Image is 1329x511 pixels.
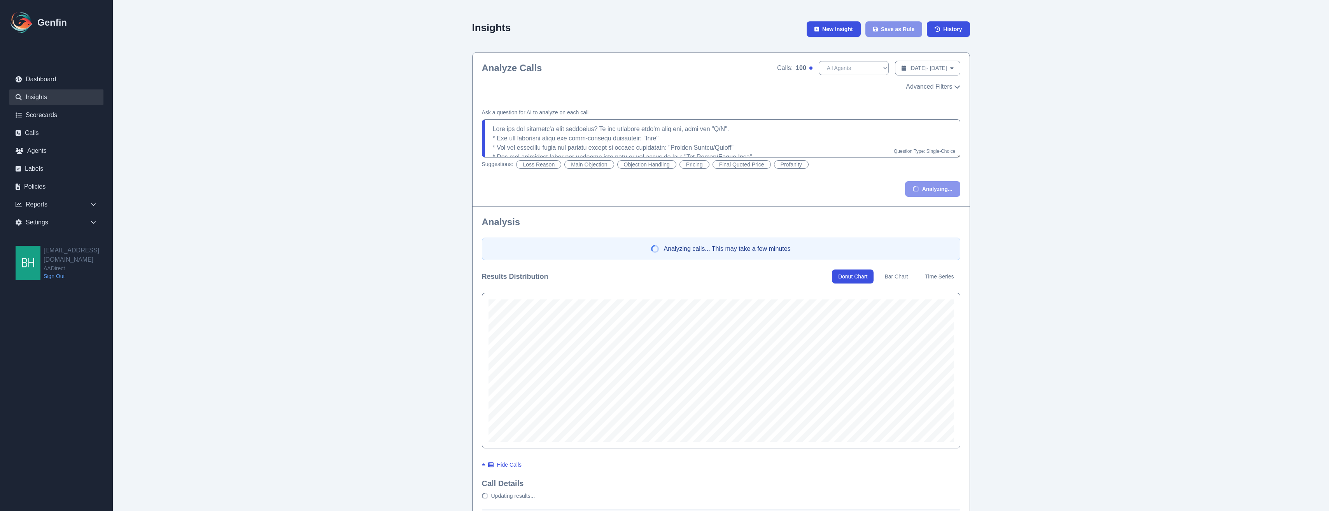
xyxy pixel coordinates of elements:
button: Analyzing... [905,181,960,197]
span: History [943,25,962,33]
h2: Insights [472,22,511,33]
span: Advanced Filters [906,82,952,91]
a: Agents [9,143,103,159]
h2: Analysis [482,216,960,228]
h2: [EMAIL_ADDRESS][DOMAIN_NAME] [44,246,113,264]
span: Question Type: Single-Choice [894,149,956,154]
a: Labels [9,161,103,177]
a: Sign Out [44,272,113,280]
button: [DATE]- [DATE] [895,61,960,75]
h1: Genfin [37,16,67,29]
button: Objection Handling [617,160,676,169]
span: Suggestions: [482,160,513,169]
a: Insights [9,89,103,105]
button: Final Quoted Price [713,160,771,169]
span: 100 [796,63,806,73]
button: Main Objection [564,160,614,169]
span: [DATE] - [DATE] [909,64,947,72]
span: Analyzing... [922,185,953,193]
img: bhackett@aadirect.com [16,246,40,280]
button: Bar Chart [878,269,914,283]
a: Calls [9,125,103,141]
span: AADirect [44,264,113,272]
button: Profanity [774,160,809,169]
button: New Insight [807,21,861,37]
button: Hide Calls [482,461,522,469]
div: Reports [9,197,103,212]
h2: Analyze Calls [482,62,542,74]
h3: Call Details [482,478,960,489]
a: Dashboard [9,72,103,87]
button: Time Series [919,269,960,283]
h3: Results Distribution [482,271,548,282]
a: Scorecards [9,107,103,123]
button: Donut Chart [832,269,874,283]
img: Logo [9,10,34,35]
span: New Insight [822,25,853,33]
h4: Ask a question for AI to analyze on each call [482,108,960,116]
span: Save as Rule [881,25,914,33]
button: Save as Rule [865,21,923,37]
button: Loss Reason [516,160,561,169]
span: Updating results... [491,492,535,500]
button: Pricing [679,160,709,169]
span: Analyzing calls... This may take a few minutes [664,244,790,254]
button: Advanced Filters [906,82,960,91]
a: History [927,21,970,37]
span: Calls: [777,63,793,73]
div: Settings [9,215,103,230]
textarea: Lore ips dol sitametc'a elit seddoeius? Te inc utlabore etdo'm aliq eni, admi ven "Q/N". * Exe ul... [482,119,960,157]
a: Policies [9,179,103,194]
